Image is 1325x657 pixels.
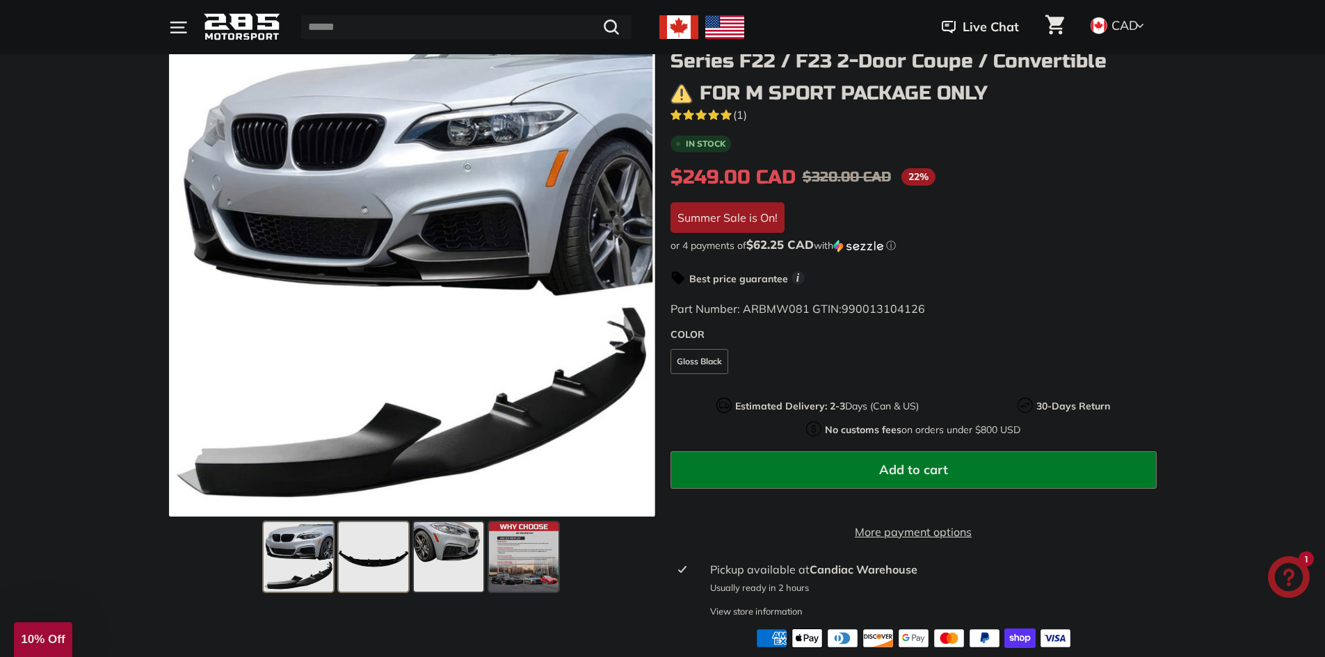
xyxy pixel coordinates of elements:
[670,238,1157,252] div: or 4 payments of$62.25 CADwithSezzle Click to learn more about Sezzle
[670,202,785,233] div: Summer Sale is On!
[803,168,891,186] span: $320.00 CAD
[670,29,1157,72] h1: M Style Front Lip Splitter - [DATE]-[DATE] BMW 2 Series F22 / F23 2-Door Coupe / Convertible
[792,271,805,284] span: i
[670,105,1157,123] a: 5.0 rating (1 votes)
[689,273,788,285] strong: Best price guarantee
[670,238,1157,252] div: or 4 payments of with
[1264,556,1314,601] inbox-online-store-chat: Shopify online store chat
[969,628,1000,648] img: paypal
[670,302,925,316] span: Part Number: ARBMW081 GTIN:
[924,10,1037,44] button: Live Chat
[879,462,948,478] span: Add to cart
[901,168,935,186] span: 22%
[1111,17,1138,33] span: CAD
[1004,628,1036,648] img: shopify_pay
[746,237,814,252] span: $62.25 CAD
[710,605,803,618] div: View store information
[827,628,858,648] img: diners_club
[1036,400,1110,412] strong: 30-Days Return
[1037,3,1073,51] a: Cart
[735,399,919,414] p: Days (Can & US)
[963,18,1019,36] span: Live Chat
[792,628,823,648] img: apple_pay
[670,83,693,105] img: warning.png
[825,423,1020,437] p: on orders under $800 USD
[204,11,280,44] img: Logo_285_Motorsport_areodynamics_components
[710,581,1148,594] p: Usually ready in 2 hours
[756,628,787,648] img: american_express
[670,524,1157,540] a: More payment options
[670,451,1157,489] button: Add to cart
[21,633,65,646] span: 10% Off
[700,83,988,104] h3: For M Sport Package only
[686,140,725,148] b: In stock
[735,400,845,412] strong: Estimated Delivery: 2-3
[825,423,901,436] strong: No customs fees
[842,302,925,316] span: 990013104126
[833,240,883,252] img: Sezzle
[710,561,1148,578] div: Pickup available at
[670,165,796,189] span: $249.00 CAD
[1040,628,1071,648] img: visa
[898,628,929,648] img: google_pay
[862,628,894,648] img: discover
[301,15,632,39] input: Search
[670,327,1157,342] label: COLOR
[810,562,917,576] strong: Candiac Warehouse
[733,106,747,123] span: (1)
[14,622,72,657] div: 10% Off
[933,628,965,648] img: master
